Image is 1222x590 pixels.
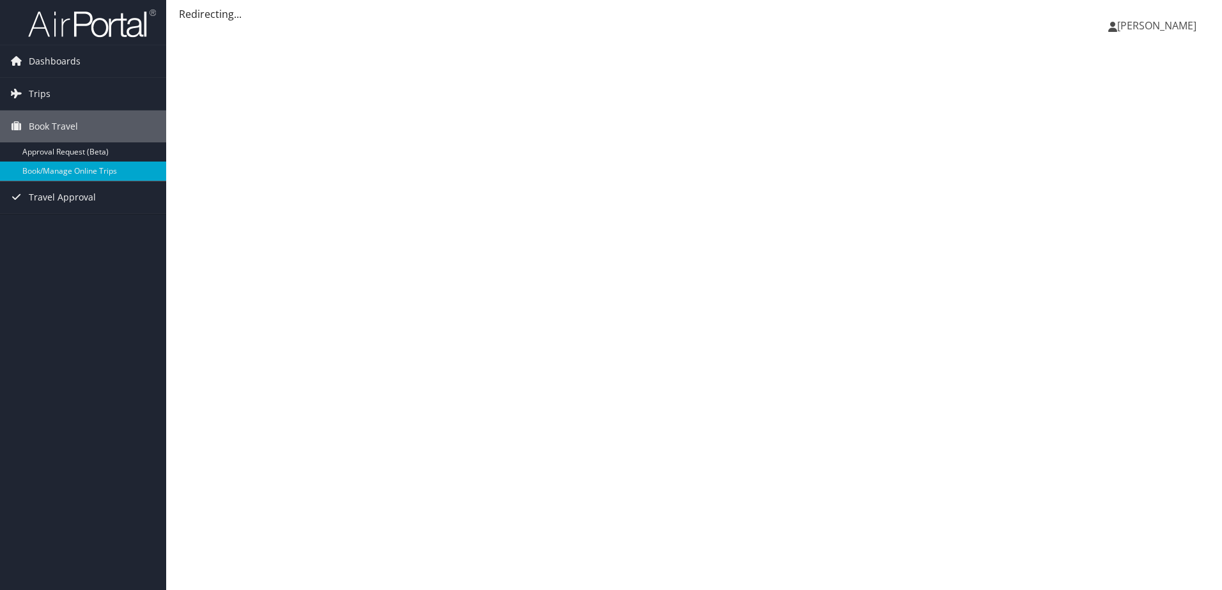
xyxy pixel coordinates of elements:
[29,78,50,110] span: Trips
[29,110,78,142] span: Book Travel
[28,8,156,38] img: airportal-logo.png
[1108,6,1209,45] a: [PERSON_NAME]
[1117,19,1196,33] span: [PERSON_NAME]
[29,45,81,77] span: Dashboards
[179,6,1209,22] div: Redirecting...
[29,181,96,213] span: Travel Approval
